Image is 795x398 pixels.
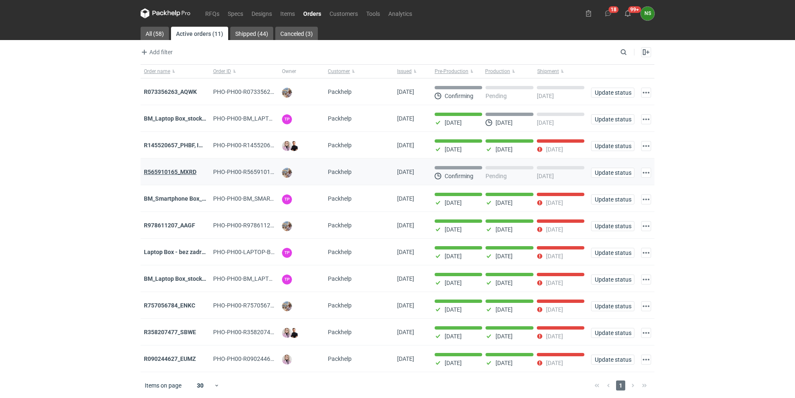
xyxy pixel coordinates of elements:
span: Packhelp [328,249,352,255]
button: Update status [591,328,634,338]
span: Update status [595,143,631,149]
button: Update status [591,221,634,231]
button: Actions [641,88,651,98]
strong: Laptop Box - bez zadruku - stock 3 [144,249,235,255]
button: Customer [325,65,394,78]
p: [DATE] [496,226,513,233]
a: RFQs [201,8,224,18]
a: Orders [299,8,325,18]
img: Michał Palasek [282,88,292,98]
button: Actions [641,141,651,151]
span: Shipment [537,68,559,75]
strong: R145520657_PHBF, IDBY [144,142,210,149]
svg: Packhelp Pro [141,8,191,18]
p: [DATE] [546,360,563,366]
p: [DATE] [445,333,462,340]
span: PHO-PH00-R978611207_AAGF [213,222,294,229]
span: Update status [595,90,631,96]
strong: BM_Laptop Box_stock_06 [144,115,211,122]
span: Packhelp [328,88,352,95]
p: [DATE] [546,199,563,206]
img: Michał Palasek [282,301,292,311]
strong: R757056784_ENKC [144,302,195,309]
span: Update status [595,330,631,336]
button: Actions [641,301,651,311]
a: Canceled (3) [275,27,318,40]
img: Klaudia Wiśniewska [282,355,292,365]
span: Packhelp [328,355,352,362]
div: 30 [187,380,214,391]
figcaption: TP [282,248,292,258]
span: Packhelp [328,275,352,282]
button: 18 [601,7,615,20]
span: 05/09/2025 [397,222,414,229]
a: R565910165_MXRD [144,169,196,175]
img: Klaudia Wiśniewska [282,141,292,151]
img: Tomasz Kubiak [289,141,299,151]
span: Update status [595,170,631,176]
span: PHO-PH00-R090244627_EUMZ [213,355,295,362]
span: Packhelp [328,115,352,122]
p: [DATE] [546,333,563,340]
span: PHO-PH00-R073356263_AQWK [213,88,296,95]
p: [DATE] [445,199,462,206]
span: PHO-PH00-BM_LAPTOP-BOX_STOCK_05 [213,275,320,282]
span: Packhelp [328,195,352,202]
a: R978611207_AAGF [144,222,195,229]
p: [DATE] [496,306,513,313]
a: Analytics [384,8,416,18]
button: 99+ [621,7,634,20]
input: Search [619,47,645,57]
span: PHO-PH00-R757056784_ENKC [213,302,294,309]
span: 08/09/2025 [397,195,414,202]
p: [DATE] [546,226,563,233]
span: 1 [616,380,625,390]
p: [DATE] [496,253,513,259]
button: Update status [591,301,634,311]
button: Order ID [210,65,279,78]
p: [DATE] [537,173,554,179]
p: [DATE] [445,146,462,153]
a: Customers [325,8,362,18]
button: Issued [394,65,431,78]
span: Update status [595,357,631,363]
span: Owner [282,68,296,75]
img: Michał Palasek [282,221,292,231]
button: Update status [591,355,634,365]
figcaption: TP [282,275,292,285]
a: Items [276,8,299,18]
button: Update status [591,248,634,258]
span: Packhelp [328,222,352,229]
button: NS [641,7,654,20]
button: Actions [641,168,651,178]
span: Customer [328,68,350,75]
p: Confirming [445,173,473,179]
span: PHO-PH00-BM_SMARTPHONE-BOX_STOCK_06 [213,195,336,202]
button: Update status [591,168,634,178]
span: Production [485,68,510,75]
button: Pre-Production [431,65,483,78]
p: [DATE] [546,280,563,286]
button: Actions [641,221,651,231]
strong: R090244627_EUMZ [144,355,196,362]
button: Update status [591,141,634,151]
span: 22/08/2025 [397,355,414,362]
span: PHO-PH00-LAPTOP-BOX---BEZ-ZADRUKU---STOCK-3 [213,249,350,255]
span: PHO-PH00-R565910165_MXRD [213,169,296,175]
figcaption: TP [282,194,292,204]
figcaption: TP [282,114,292,124]
p: [DATE] [445,280,462,286]
a: Specs [224,8,247,18]
span: 16/09/2025 [397,142,414,149]
p: [DATE] [445,119,462,126]
p: [DATE] [496,333,513,340]
span: Order ID [213,68,231,75]
span: Update status [595,223,631,229]
span: Order name [144,68,170,75]
span: 04/09/2025 [397,275,414,282]
span: Issued [397,68,412,75]
p: Pending [486,93,507,99]
button: Actions [641,328,651,338]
